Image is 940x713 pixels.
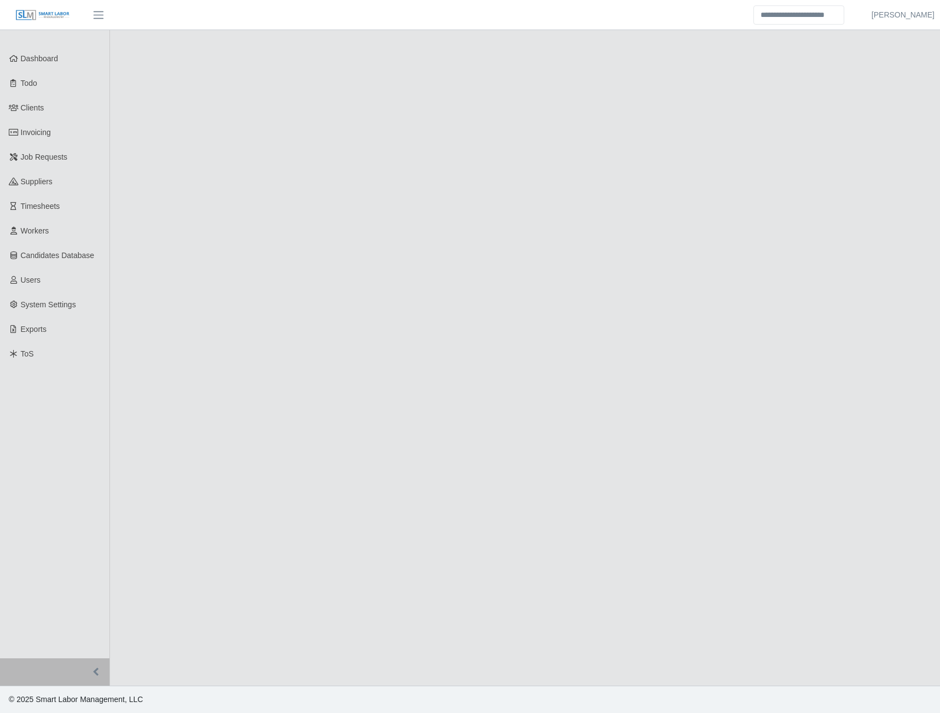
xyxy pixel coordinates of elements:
[9,695,143,704] span: © 2025 Smart Labor Management, LLC
[753,5,844,25] input: Search
[21,177,53,186] span: Suppliers
[21,226,49,235] span: Workers
[21,153,68,161] span: Job Requests
[21,202,60,211] span: Timesheets
[21,349,34,358] span: ToS
[21,276,41,284] span: Users
[872,9,935,21] a: [PERSON_NAME]
[21,128,51,137] span: Invoicing
[21,54,59,63] span: Dashboard
[15,9,70,21] img: SLM Logo
[21,300,76,309] span: System Settings
[21,251,95,260] span: Candidates Database
[21,325,47,334] span: Exports
[21,79,37,87] span: Todo
[21,103,44,112] span: Clients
